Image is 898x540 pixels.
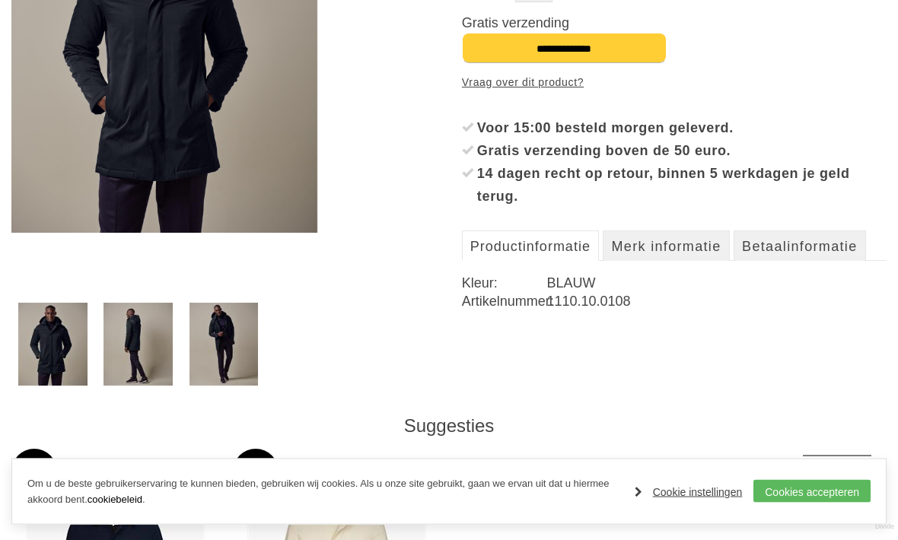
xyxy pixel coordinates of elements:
[477,117,887,140] div: Voor 15:00 besteld morgen geleverd.
[477,140,887,163] div: Gratis verzending boven de 50 euro.
[462,163,887,208] li: 14 dagen recht op retour, binnen 5 werkdagen je geld terug.
[462,275,547,293] dt: Kleur:
[462,293,547,311] dt: Artikelnummer:
[103,303,173,386] img: profuomo-ppvu30007a-jassen
[462,16,569,31] span: Gratis verzending
[635,481,743,503] a: Cookie instellingen
[189,303,259,386] img: profuomo-ppvu30007a-jassen
[88,494,142,505] a: cookiebeleid
[18,303,88,386] img: profuomo-ppvu30007a-jassen
[803,456,871,524] a: Terug naar boven
[462,71,584,94] a: Vraag over dit product?
[734,231,865,262] a: Betaalinformatie
[603,231,729,262] a: Merk informatie
[753,480,871,503] a: Cookies accepteren
[27,476,619,508] p: Om u de beste gebruikerservaring te kunnen bieden, gebruiken wij cookies. Als u onze site gebruik...
[546,275,887,293] dd: BLAUW
[11,415,887,438] div: Suggesties
[462,231,599,262] a: Productinformatie
[546,293,887,311] dd: 1110.10.0108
